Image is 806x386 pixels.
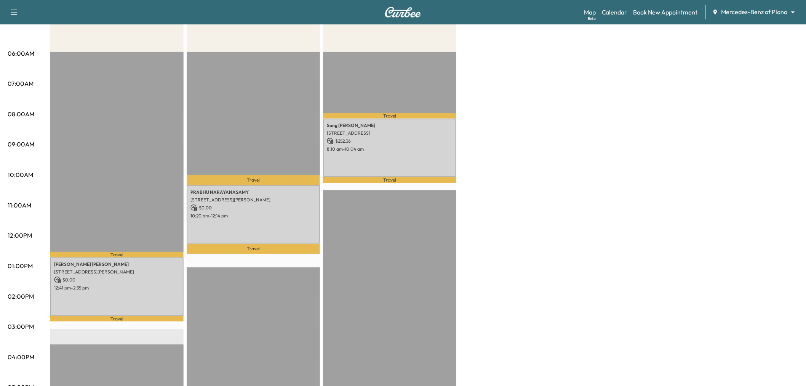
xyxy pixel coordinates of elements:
a: MapBeta [584,8,596,17]
p: 07:00AM [8,79,34,88]
p: Travel [50,316,184,322]
p: 08:00AM [8,109,34,119]
p: PRABHU NARAYANASAMY [190,189,316,195]
p: 11:00AM [8,201,31,210]
img: Curbee Logo [385,7,421,18]
p: 12:41 pm - 2:35 pm [54,285,180,291]
p: Travel [50,252,184,257]
p: Travel [323,113,456,118]
p: 01:00PM [8,261,33,270]
p: 04:00PM [8,352,34,362]
p: [STREET_ADDRESS][PERSON_NAME] [54,269,180,275]
p: [STREET_ADDRESS][PERSON_NAME] [190,197,316,203]
p: $ 0.00 [54,277,180,283]
p: 12:00PM [8,231,32,240]
p: Sang [PERSON_NAME] [327,122,453,129]
p: 09:00AM [8,140,34,149]
p: Travel [323,177,456,183]
p: $ 252.36 [327,138,453,145]
p: 02:00PM [8,292,34,301]
a: Book New Appointment [633,8,698,17]
div: Beta [588,16,596,21]
p: [PERSON_NAME] [PERSON_NAME] [54,261,180,267]
p: 8:10 am - 10:04 am [327,146,453,152]
p: $ 0.00 [190,204,316,211]
p: 10:00AM [8,170,33,179]
p: Travel [187,175,320,185]
span: Mercedes-Benz of Plano [721,8,788,16]
p: 06:00AM [8,49,34,58]
p: 03:00PM [8,322,34,331]
a: Calendar [602,8,627,17]
p: 10:20 am - 12:14 pm [190,213,316,219]
p: [STREET_ADDRESS] [327,130,453,136]
p: Travel [187,244,320,254]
